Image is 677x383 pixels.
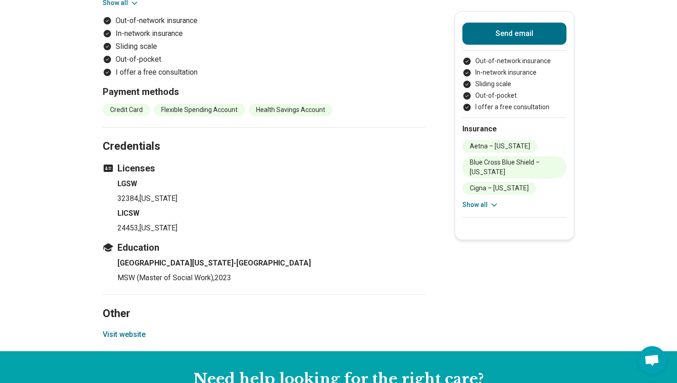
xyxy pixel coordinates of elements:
li: I offer a free consultation [103,67,425,78]
span: , [US_STATE] [138,194,177,203]
div: Open chat [638,346,666,374]
h2: Other [103,284,425,322]
li: Sliding scale [103,41,425,52]
button: Show all [462,200,499,210]
li: In-network insurance [103,28,425,39]
li: Aetna – [US_STATE] [462,140,537,153]
h2: Credentials [103,117,425,154]
li: Out-of-network insurance [103,15,425,26]
button: Visit website [103,329,146,340]
li: Credit Card [103,104,150,116]
h4: LICSW [117,208,425,219]
li: In-network insurance [462,68,566,77]
span: , [US_STATE] [138,224,177,232]
li: Out-of-network insurance [462,56,566,66]
p: 32384 [117,193,425,204]
h4: LGSW [117,178,425,189]
h3: Payment methods [103,85,425,98]
ul: Payment options [462,56,566,112]
li: Sliding scale [462,79,566,89]
h3: Licenses [103,162,425,175]
p: MSW (Master of Social Work) , 2023 [117,272,425,283]
li: Health Savings Account [249,104,333,116]
li: Blue Cross Blue Shield – [US_STATE] [462,156,566,178]
li: Cigna – [US_STATE] [462,182,536,194]
li: Out-of-pocket [103,54,425,65]
button: Send email [462,23,566,45]
li: Out-of-pocket [462,91,566,100]
h2: Insurance [462,124,566,135]
ul: Payment options [103,15,425,78]
h4: [GEOGRAPHIC_DATA][US_STATE]-[GEOGRAPHIC_DATA] [117,258,425,269]
li: I offer a free consultation [462,102,566,112]
li: Flexible Spending Account [154,104,245,116]
h3: Education [103,241,425,254]
p: 24453 [117,223,425,234]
